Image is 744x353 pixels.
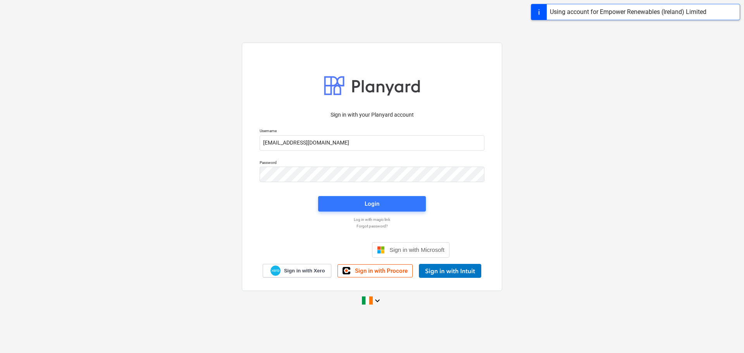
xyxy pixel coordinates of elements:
[260,128,484,135] p: Username
[355,267,408,274] span: Sign in with Procore
[260,160,484,167] p: Password
[256,224,488,229] a: Forgot password?
[389,246,444,253] span: Sign in with Microsoft
[550,7,706,17] div: Using account for Empower Renewables (Ireland) Limited
[377,246,385,254] img: Microsoft logo
[338,264,413,277] a: Sign in with Procore
[260,135,484,151] input: Username
[291,241,370,258] iframe: Sign in with Google Button
[260,111,484,119] p: Sign in with your Planyard account
[263,264,332,277] a: Sign in with Xero
[270,265,281,276] img: Xero logo
[365,199,379,209] div: Login
[318,196,426,212] button: Login
[284,267,325,274] span: Sign in with Xero
[256,217,488,222] a: Log in with magic link
[373,296,382,305] i: keyboard_arrow_down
